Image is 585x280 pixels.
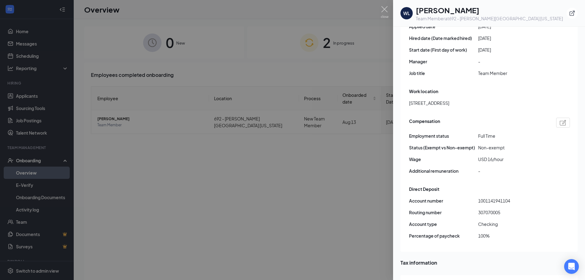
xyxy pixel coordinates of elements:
[409,186,439,192] span: Direct Deposit
[478,232,547,239] span: 100%
[409,209,478,216] span: Routing number
[409,58,478,65] span: Manager
[409,46,478,53] span: Start date (First day of work)
[478,144,547,151] span: Non-exempt
[478,168,547,174] span: -
[478,221,547,227] span: Checking
[569,10,575,16] svg: ExternalLink
[409,221,478,227] span: Account type
[409,232,478,239] span: Percentage of paycheck
[400,259,578,266] span: Tax information
[416,5,563,15] h1: [PERSON_NAME]
[409,100,449,106] span: [STREET_ADDRESS]
[409,118,440,128] span: Compensation
[564,259,579,274] div: Open Intercom Messenger
[403,10,410,16] div: WL
[567,8,578,19] button: ExternalLink
[409,70,478,77] span: Job title
[409,144,478,151] span: Status (Exempt vs Non-exempt)
[409,132,478,139] span: Employment status
[478,46,547,53] span: [DATE]
[478,132,547,139] span: Full Time
[416,15,563,22] div: Team Member at 692 - [PERSON_NAME][GEOGRAPHIC_DATA] [US_STATE]
[478,209,547,216] span: 307070005
[409,197,478,204] span: Account number
[409,23,478,30] span: Applied date
[478,197,547,204] span: 1001141941104
[478,70,547,77] span: Team Member
[478,35,547,41] span: [DATE]
[409,168,478,174] span: Additional remuneration
[409,88,438,95] span: Work location
[409,156,478,163] span: Wage
[478,23,547,30] span: [DATE]
[478,58,547,65] span: -
[409,35,478,41] span: Hired date (Date marked hired)
[478,156,547,163] span: USD 16/hour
